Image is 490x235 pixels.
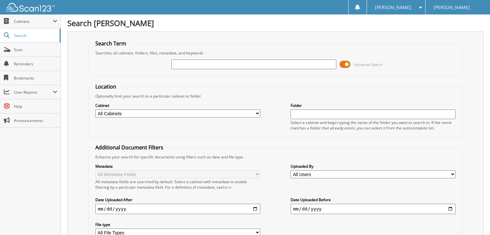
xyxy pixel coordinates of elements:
div: All metadata fields are searched by default. Select a cabinet with metadata to enable filtering b... [95,179,260,190]
span: Help [14,104,57,109]
input: end [291,204,456,214]
div: Searches all cabinets, folders, files, metadata, and keywords [92,50,459,56]
h1: Search [PERSON_NAME] [67,18,484,28]
div: Enhance your search for specific documents using filters such as date and file type. [92,154,459,160]
span: Bookmarks [14,75,57,81]
label: Date Uploaded Before [291,197,456,202]
legend: Additional Document Filters [92,144,167,151]
legend: Location [92,83,120,90]
a: here [223,184,231,190]
span: Scan [14,47,57,52]
span: [PERSON_NAME] [375,5,411,9]
input: start [95,204,260,214]
label: Folder [291,103,456,108]
img: scan123-logo-white.svg [6,3,55,12]
label: Date Uploaded After [95,197,260,202]
div: Select a cabinet and begin typing the name of the folder you want to search in. If the name match... [291,120,456,131]
iframe: Chat Widget [458,204,490,235]
span: [PERSON_NAME] [434,5,470,9]
span: Announcements [14,118,57,123]
label: Uploaded By [291,164,456,169]
span: User Reports [14,89,53,95]
span: Search [14,33,56,38]
div: Optionally limit your search to a particular cabinet or folder [92,93,459,99]
span: Advanced Search [354,62,383,67]
span: Cabinets [14,19,53,24]
label: File type [95,222,260,227]
label: Metadata [95,164,260,169]
span: Reminders [14,61,57,67]
label: Cabinet [95,103,260,108]
legend: Search Term [92,40,130,47]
